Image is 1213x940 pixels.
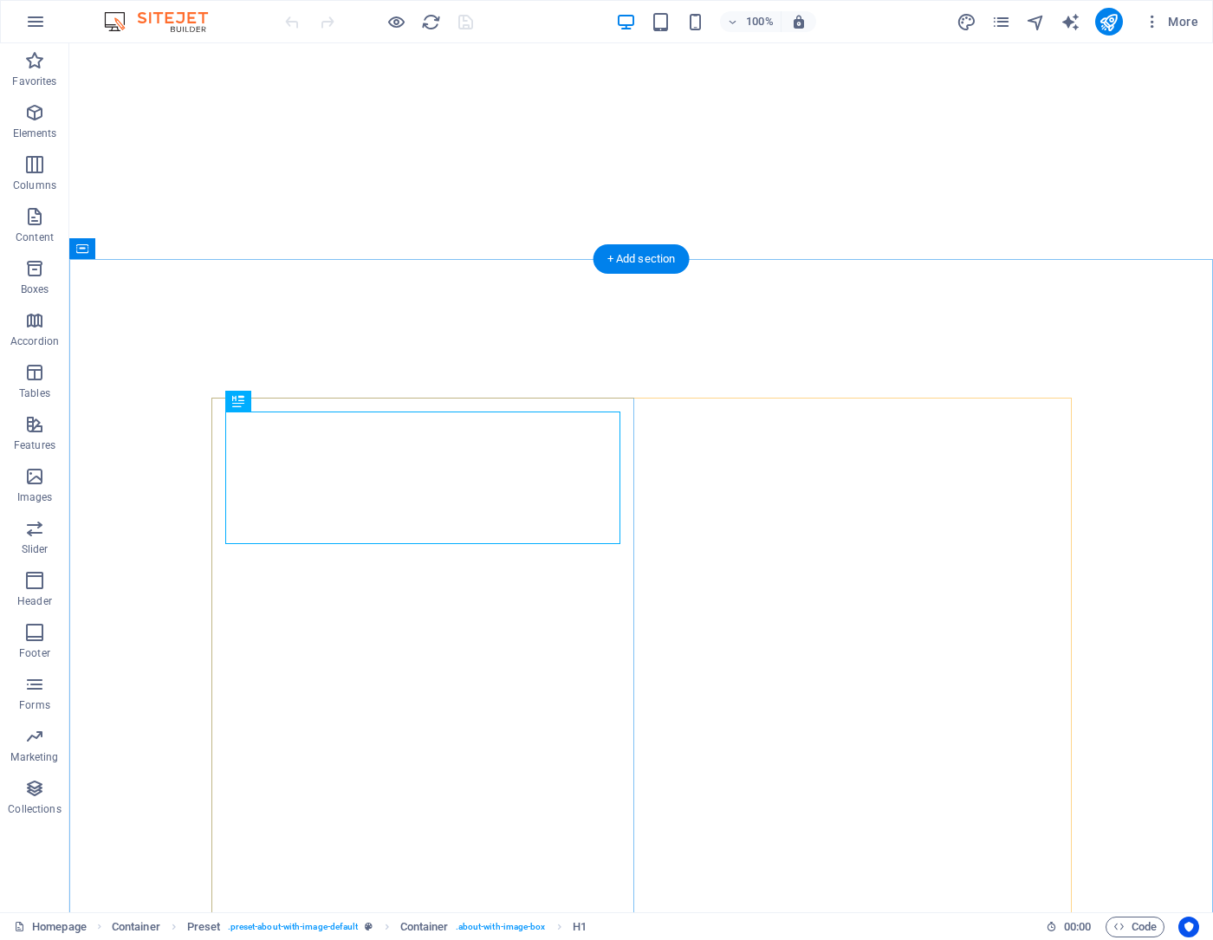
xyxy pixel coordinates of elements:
p: Images [17,490,53,504]
span: Click to select. Double-click to edit [400,917,449,937]
span: Code [1113,917,1157,937]
span: . about-with-image-box [456,917,546,937]
span: Click to select. Double-click to edit [112,917,160,937]
p: Forms [19,698,50,712]
p: Header [17,594,52,608]
i: Navigator [1026,12,1046,32]
span: Click to select. Double-click to edit [187,917,221,937]
i: Reload page [421,12,441,32]
p: Marketing [10,750,58,764]
span: . preset-about-with-image-default [228,917,359,937]
p: Favorites [12,75,56,88]
button: 100% [720,11,782,32]
h6: 100% [746,11,774,32]
button: navigator [1026,11,1047,32]
button: text_generator [1061,11,1081,32]
i: Publish [1099,12,1119,32]
div: + Add section [594,244,690,274]
p: Content [16,230,54,244]
button: More [1137,8,1205,36]
button: design [957,11,977,32]
button: publish [1095,8,1123,36]
i: This element is a customizable preset [365,922,373,931]
button: pages [991,11,1012,32]
p: Boxes [21,282,49,296]
p: Footer [19,646,50,660]
p: Collections [8,802,61,816]
p: Elements [13,126,57,140]
button: Code [1106,917,1164,937]
button: Usercentrics [1178,917,1199,937]
span: More [1144,13,1198,30]
h6: Session time [1046,917,1092,937]
i: On resize automatically adjust zoom level to fit chosen device. [791,14,807,29]
p: Columns [13,178,56,192]
p: Tables [19,386,50,400]
i: Design (Ctrl+Alt+Y) [957,12,976,32]
button: Click here to leave preview mode and continue editing [386,11,406,32]
p: Accordion [10,334,59,348]
a: Click to cancel selection. Double-click to open Pages [14,917,87,937]
button: reload [420,11,441,32]
nav: breadcrumb [112,917,587,937]
p: Slider [22,542,49,556]
img: Editor Logo [100,11,230,32]
span: 00 00 [1064,917,1091,937]
span: Click to select. Double-click to edit [573,917,587,937]
p: Features [14,438,55,452]
span: : [1076,920,1079,933]
i: AI Writer [1061,12,1080,32]
i: Pages (Ctrl+Alt+S) [991,12,1011,32]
